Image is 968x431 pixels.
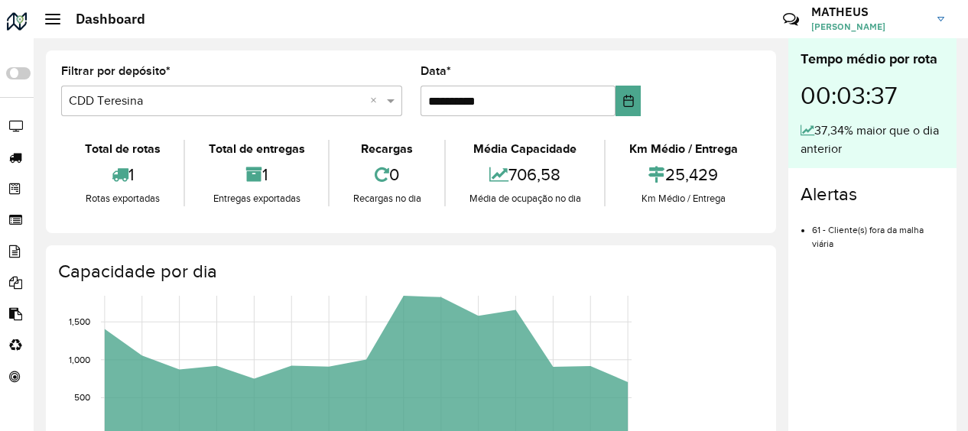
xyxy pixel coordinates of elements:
span: [PERSON_NAME] [811,20,926,34]
div: Entregas exportadas [189,191,324,206]
text: 500 [74,393,90,403]
div: Média Capacidade [450,140,600,158]
div: Total de rotas [65,140,180,158]
text: 1,000 [69,355,90,365]
div: Rotas exportadas [65,191,180,206]
h2: Dashboard [60,11,145,28]
div: 0 [333,158,440,191]
span: Clear all [370,92,383,110]
text: 1,500 [69,316,90,326]
h4: Alertas [801,183,944,206]
a: Contato Rápido [775,3,807,36]
div: Km Médio / Entrega [609,191,757,206]
div: 00:03:37 [801,70,944,122]
div: Recargas no dia [333,191,440,206]
div: 1 [65,158,180,191]
div: Média de ocupação no dia [450,191,600,206]
div: Total de entregas [189,140,324,158]
div: Km Médio / Entrega [609,140,757,158]
div: Tempo médio por rota [801,49,944,70]
div: 37,34% maior que o dia anterior [801,122,944,158]
h4: Capacidade por dia [58,261,761,283]
button: Choose Date [616,86,641,116]
label: Data [421,62,451,80]
div: 706,58 [450,158,600,191]
label: Filtrar por depósito [61,62,171,80]
div: 25,429 [609,158,757,191]
div: 1 [189,158,324,191]
h3: MATHEUS [811,5,926,19]
div: Recargas [333,140,440,158]
li: 61 - Cliente(s) fora da malha viária [812,212,944,251]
